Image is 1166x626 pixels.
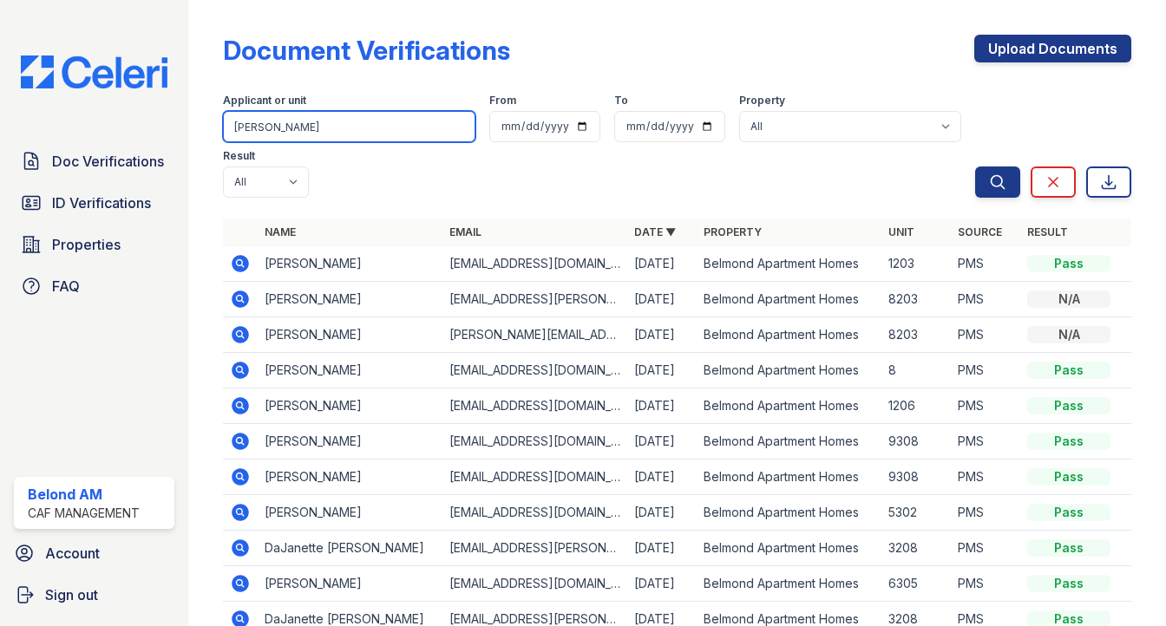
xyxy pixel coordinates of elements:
[951,388,1020,424] td: PMS
[258,282,442,317] td: [PERSON_NAME]
[442,566,627,602] td: [EMAIL_ADDRESS][DOMAIN_NAME]
[881,353,951,388] td: 8
[489,94,516,108] label: From
[1027,504,1110,521] div: Pass
[958,225,1002,238] a: Source
[627,424,697,460] td: [DATE]
[697,424,881,460] td: Belmond Apartment Homes
[1027,290,1110,308] div: N/A
[442,460,627,495] td: [EMAIL_ADDRESS][DOMAIN_NAME]
[45,543,100,564] span: Account
[442,424,627,460] td: [EMAIL_ADDRESS][DOMAIN_NAME]
[697,566,881,602] td: Belmond Apartment Homes
[627,317,697,353] td: [DATE]
[1027,225,1068,238] a: Result
[52,192,151,213] span: ID Verifications
[258,246,442,282] td: [PERSON_NAME]
[881,246,951,282] td: 1203
[14,227,174,262] a: Properties
[881,460,951,495] td: 9308
[258,566,442,602] td: [PERSON_NAME]
[258,424,442,460] td: [PERSON_NAME]
[7,577,181,612] a: Sign out
[881,531,951,566] td: 3208
[28,505,140,522] div: CAF Management
[1027,433,1110,450] div: Pass
[1027,575,1110,592] div: Pass
[704,225,762,238] a: Property
[1027,362,1110,379] div: Pass
[627,246,697,282] td: [DATE]
[974,35,1131,62] a: Upload Documents
[14,144,174,179] a: Doc Verifications
[258,388,442,424] td: [PERSON_NAME]
[442,388,627,424] td: [EMAIL_ADDRESS][DOMAIN_NAME]
[627,531,697,566] td: [DATE]
[442,495,627,531] td: [EMAIL_ADDRESS][DOMAIN_NAME]
[697,317,881,353] td: Belmond Apartment Homes
[265,225,296,238] a: Name
[258,353,442,388] td: [PERSON_NAME]
[614,94,628,108] label: To
[14,186,174,220] a: ID Verifications
[223,149,255,163] label: Result
[1027,539,1110,557] div: Pass
[951,353,1020,388] td: PMS
[52,276,80,297] span: FAQ
[951,531,1020,566] td: PMS
[223,35,510,66] div: Document Verifications
[697,460,881,495] td: Belmond Apartment Homes
[1027,468,1110,486] div: Pass
[258,460,442,495] td: [PERSON_NAME]
[951,495,1020,531] td: PMS
[881,282,951,317] td: 8203
[627,495,697,531] td: [DATE]
[881,388,951,424] td: 1206
[52,151,164,172] span: Doc Verifications
[627,566,697,602] td: [DATE]
[627,388,697,424] td: [DATE]
[52,234,121,255] span: Properties
[1027,255,1110,272] div: Pass
[951,460,1020,495] td: PMS
[697,353,881,388] td: Belmond Apartment Homes
[1027,397,1110,414] div: Pass
[442,317,627,353] td: [PERSON_NAME][EMAIL_ADDRESS][DOMAIN_NAME]
[697,495,881,531] td: Belmond Apartment Homes
[881,495,951,531] td: 5302
[888,225,914,238] a: Unit
[951,424,1020,460] td: PMS
[627,460,697,495] td: [DATE]
[951,282,1020,317] td: PMS
[951,246,1020,282] td: PMS
[627,353,697,388] td: [DATE]
[634,225,676,238] a: Date ▼
[7,536,181,571] a: Account
[223,111,475,142] input: Search by name, email, or unit number
[739,94,785,108] label: Property
[258,317,442,353] td: [PERSON_NAME]
[45,584,98,605] span: Sign out
[697,246,881,282] td: Belmond Apartment Homes
[951,317,1020,353] td: PMS
[28,484,140,505] div: Belond AM
[442,353,627,388] td: [EMAIL_ADDRESS][DOMAIN_NAME]
[442,282,627,317] td: [EMAIL_ADDRESS][PERSON_NAME][DOMAIN_NAME]
[697,282,881,317] td: Belmond Apartment Homes
[258,495,442,531] td: [PERSON_NAME]
[442,531,627,566] td: [EMAIL_ADDRESS][PERSON_NAME][DOMAIN_NAME]
[951,566,1020,602] td: PMS
[7,55,181,88] img: CE_Logo_Blue-a8612792a0a2168367f1c8372b55b34899dd931a85d93a1a3d3e32e68fde9ad4.png
[442,246,627,282] td: [EMAIL_ADDRESS][DOMAIN_NAME]
[14,269,174,303] a: FAQ
[449,225,481,238] a: Email
[627,282,697,317] td: [DATE]
[881,424,951,460] td: 9308
[223,94,306,108] label: Applicant or unit
[1027,326,1110,343] div: N/A
[881,317,951,353] td: 8203
[881,566,951,602] td: 6305
[258,531,442,566] td: DaJanette [PERSON_NAME]
[697,531,881,566] td: Belmond Apartment Homes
